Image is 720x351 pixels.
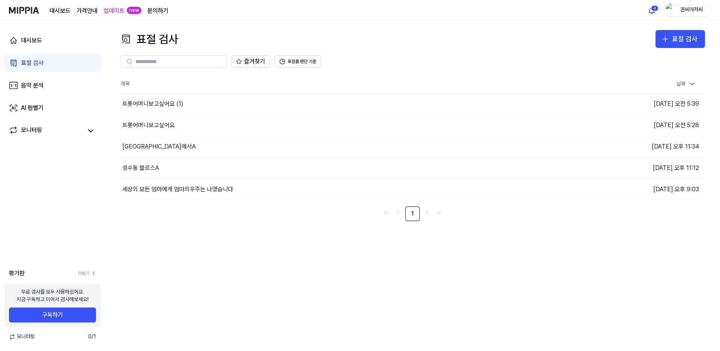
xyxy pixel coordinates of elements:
[647,6,656,15] img: 알림
[122,121,175,130] div: 트롯어머니보고싶어요
[120,206,705,221] nav: pagination
[120,75,559,93] th: 제목
[4,76,100,94] a: 음악 분석
[421,207,432,218] a: Go to next page
[651,5,658,11] div: 4
[673,78,699,90] div: 날짜
[9,126,82,136] a: 모니터링
[646,4,658,16] button: 알림4
[672,34,697,45] div: 표절 검사
[433,207,444,218] a: Go to last page
[49,6,70,15] a: 대시보드
[4,31,100,49] a: 대시보드
[655,30,705,48] button: 표절 검사
[127,7,141,14] div: new
[76,6,97,15] a: 가격안내
[88,333,96,340] span: 0 / 1
[78,270,96,277] a: 더보기
[103,6,124,15] a: 업데이트
[9,269,25,278] span: 평가판
[21,103,43,112] div: AI 판별기
[405,206,420,221] a: 1
[274,55,321,67] button: 표절률 판단 기준
[559,114,705,136] td: [DATE] 오전 5:28
[677,6,706,14] div: 권씨아저씨
[381,207,391,218] a: Go to first page
[122,99,183,108] div: 트롯어머니보고싶어요 (1)
[21,36,42,45] div: 대시보드
[147,6,168,15] a: 문의하기
[16,288,88,303] div: 무료 검사를 모두 사용하셨어요. 지금 구독하고 이어서 검사해보세요!
[9,333,35,340] span: 모니터링
[663,4,711,17] button: profile권씨아저씨
[559,157,705,178] td: [DATE] 오후 11:12
[559,178,705,200] td: [DATE] 오후 9:03
[9,307,96,322] button: 구독하기
[4,99,100,117] a: AI 판별기
[122,185,233,194] div: 세상의 모든 엄마에게 엄마의우주는 나였습니다
[21,81,43,90] div: 음악 분석
[393,207,403,218] a: Go to previous page
[559,136,705,157] td: [DATE] 오후 11:34
[4,54,100,72] a: 표절 검사
[122,142,196,151] div: [GEOGRAPHIC_DATA]에서A
[559,93,705,114] td: [DATE] 오전 5:39
[122,163,159,172] div: 성수동 블르스A
[231,55,270,67] button: 즐겨찾기
[21,126,42,136] div: 모니터링
[120,30,178,48] div: 표절 검사
[666,3,675,18] img: profile
[21,58,43,67] div: 표절 검사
